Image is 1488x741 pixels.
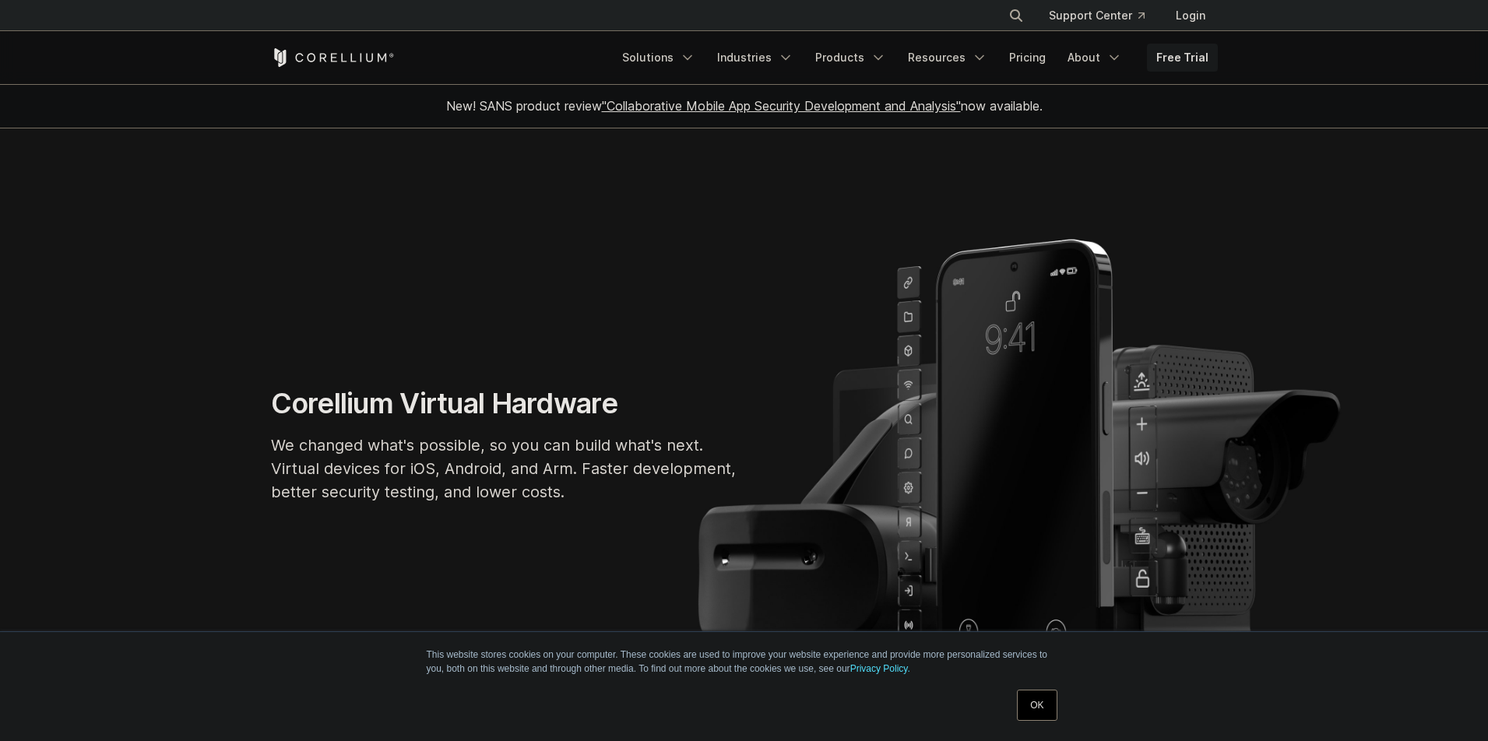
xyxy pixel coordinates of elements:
a: About [1058,44,1131,72]
a: Corellium Home [271,48,395,67]
h1: Corellium Virtual Hardware [271,386,738,421]
a: Support Center [1036,2,1157,30]
a: Pricing [1000,44,1055,72]
p: We changed what's possible, so you can build what's next. Virtual devices for iOS, Android, and A... [271,434,738,504]
div: Navigation Menu [613,44,1218,72]
span: New! SANS product review now available. [446,98,1043,114]
a: Free Trial [1147,44,1218,72]
a: Solutions [613,44,705,72]
div: Navigation Menu [990,2,1218,30]
a: Resources [899,44,997,72]
a: Login [1163,2,1218,30]
a: OK [1017,690,1057,721]
button: Search [1002,2,1030,30]
a: Industries [708,44,803,72]
a: Privacy Policy. [850,663,910,674]
a: "Collaborative Mobile App Security Development and Analysis" [602,98,961,114]
a: Products [806,44,895,72]
p: This website stores cookies on your computer. These cookies are used to improve your website expe... [427,648,1062,676]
